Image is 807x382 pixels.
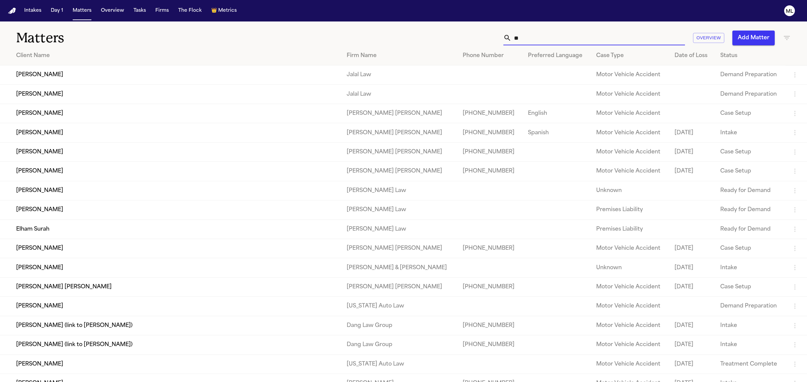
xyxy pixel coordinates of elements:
td: Motor Vehicle Accident [591,239,669,258]
td: [PERSON_NAME] [PERSON_NAME] [341,104,457,123]
td: [PHONE_NUMBER] [457,277,523,296]
td: Intake [715,316,785,335]
td: Demand Preparation [715,65,785,85]
button: Overview [98,5,127,17]
td: Case Setup [715,277,785,296]
td: [PERSON_NAME] [PERSON_NAME] [341,142,457,161]
td: Unknown [591,258,669,277]
div: Case Type [596,52,664,60]
div: Status [720,52,780,60]
button: The Flock [176,5,204,17]
td: [PERSON_NAME] [PERSON_NAME] [341,123,457,142]
td: Motor Vehicle Accident [591,142,669,161]
td: Premises Liability [591,220,669,239]
div: Phone Number [463,52,517,60]
td: Intake [715,123,785,142]
td: Motor Vehicle Accident [591,354,669,374]
td: [PERSON_NAME] [PERSON_NAME] [341,239,457,258]
button: Day 1 [48,5,66,17]
td: Demand Preparation [715,297,785,316]
td: [PHONE_NUMBER] [457,335,523,354]
button: Overview [693,33,724,43]
td: [PERSON_NAME] [PERSON_NAME] [341,277,457,296]
td: Demand Preparation [715,85,785,104]
td: Intake [715,258,785,277]
td: [PERSON_NAME] & [PERSON_NAME] [341,258,457,277]
td: Jalal Law [341,65,457,85]
td: [DATE] [669,258,715,277]
td: Jalal Law [341,85,457,104]
td: [PHONE_NUMBER] [457,142,523,161]
div: Firm Name [347,52,452,60]
button: Add Matter [732,31,775,45]
td: [DATE] [669,123,715,142]
td: [PHONE_NUMBER] [457,239,523,258]
h1: Matters [16,30,248,46]
a: Home [8,8,16,14]
td: [PHONE_NUMBER] [457,316,523,335]
td: Motor Vehicle Accident [591,65,669,85]
td: Case Setup [715,142,785,161]
td: [PERSON_NAME] [PERSON_NAME] [341,162,457,181]
button: Matters [70,5,94,17]
td: Motor Vehicle Accident [591,104,669,123]
td: Unknown [591,181,669,200]
button: Tasks [131,5,149,17]
div: Date of Loss [675,52,709,60]
td: [PERSON_NAME] Law [341,200,457,220]
td: Spanish [523,123,591,142]
td: [PHONE_NUMBER] [457,123,523,142]
div: Client Name [16,52,336,60]
td: [PHONE_NUMBER] [457,162,523,181]
button: Firms [153,5,171,17]
td: Dang Law Group [341,335,457,354]
td: Premises Liability [591,200,669,220]
td: Dang Law Group [341,316,457,335]
td: Motor Vehicle Accident [591,123,669,142]
td: Motor Vehicle Accident [591,85,669,104]
td: Motor Vehicle Accident [591,297,669,316]
td: Motor Vehicle Accident [591,335,669,354]
td: [PHONE_NUMBER] [457,104,523,123]
td: [DATE] [669,277,715,296]
td: Treatment Complete [715,354,785,374]
td: [DATE] [669,316,715,335]
button: crownMetrics [208,5,239,17]
button: Intakes [22,5,44,17]
td: Motor Vehicle Accident [591,162,669,181]
td: Ready for Demand [715,200,785,220]
td: Ready for Demand [715,181,785,200]
td: [DATE] [669,142,715,161]
td: [DATE] [669,162,715,181]
td: English [523,104,591,123]
td: [DATE] [669,239,715,258]
td: [DATE] [669,335,715,354]
td: [PERSON_NAME] Law [341,181,457,200]
div: Preferred Language [528,52,585,60]
td: Ready for Demand [715,220,785,239]
td: Case Setup [715,104,785,123]
td: Motor Vehicle Accident [591,316,669,335]
td: Intake [715,335,785,354]
td: Case Setup [715,239,785,258]
img: Finch Logo [8,8,16,14]
td: [US_STATE] Auto Law [341,297,457,316]
td: [PERSON_NAME] Law [341,220,457,239]
td: [DATE] [669,354,715,374]
td: Case Setup [715,162,785,181]
td: [US_STATE] Auto Law [341,354,457,374]
td: Motor Vehicle Accident [591,277,669,296]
